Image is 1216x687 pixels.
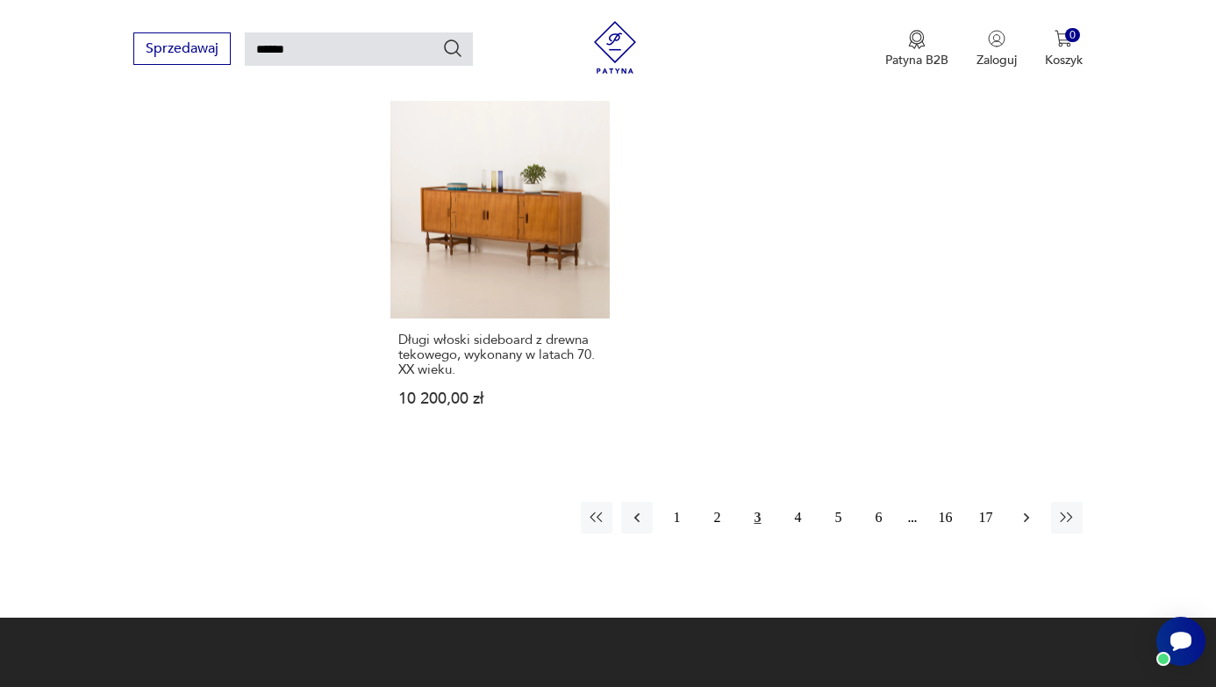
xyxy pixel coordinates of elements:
[970,502,1002,533] button: 17
[133,32,231,65] button: Sprzedawaj
[863,502,895,533] button: 6
[398,391,601,406] p: 10 200,00 zł
[823,502,855,533] button: 5
[885,30,948,68] button: Patyna B2B
[908,30,926,49] img: Ikona medalu
[442,38,463,59] button: Szukaj
[742,502,774,533] button: 3
[1065,28,1080,43] div: 0
[1156,617,1205,666] iframe: Smartsupp widget button
[133,44,231,56] a: Sprzedawaj
[885,52,948,68] p: Patyna B2B
[988,30,1005,47] img: Ikonka użytkownika
[930,502,962,533] button: 16
[885,30,948,68] a: Ikona medaluPatyna B2B
[398,333,601,377] h3: Długi włoski sideboard z drewna tekowego, wykonany w latach 70. XX wieku.
[390,100,609,440] a: Długi włoski sideboard z drewna tekowego, wykonany w latach 70. XX wieku.Długi włoski sideboard z...
[1045,52,1083,68] p: Koszyk
[702,502,733,533] button: 2
[662,502,693,533] button: 1
[783,502,814,533] button: 4
[1045,30,1083,68] button: 0Koszyk
[1055,30,1072,47] img: Ikona koszyka
[976,52,1017,68] p: Zaloguj
[976,30,1017,68] button: Zaloguj
[589,21,641,74] img: Patyna - sklep z meblami i dekoracjami vintage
